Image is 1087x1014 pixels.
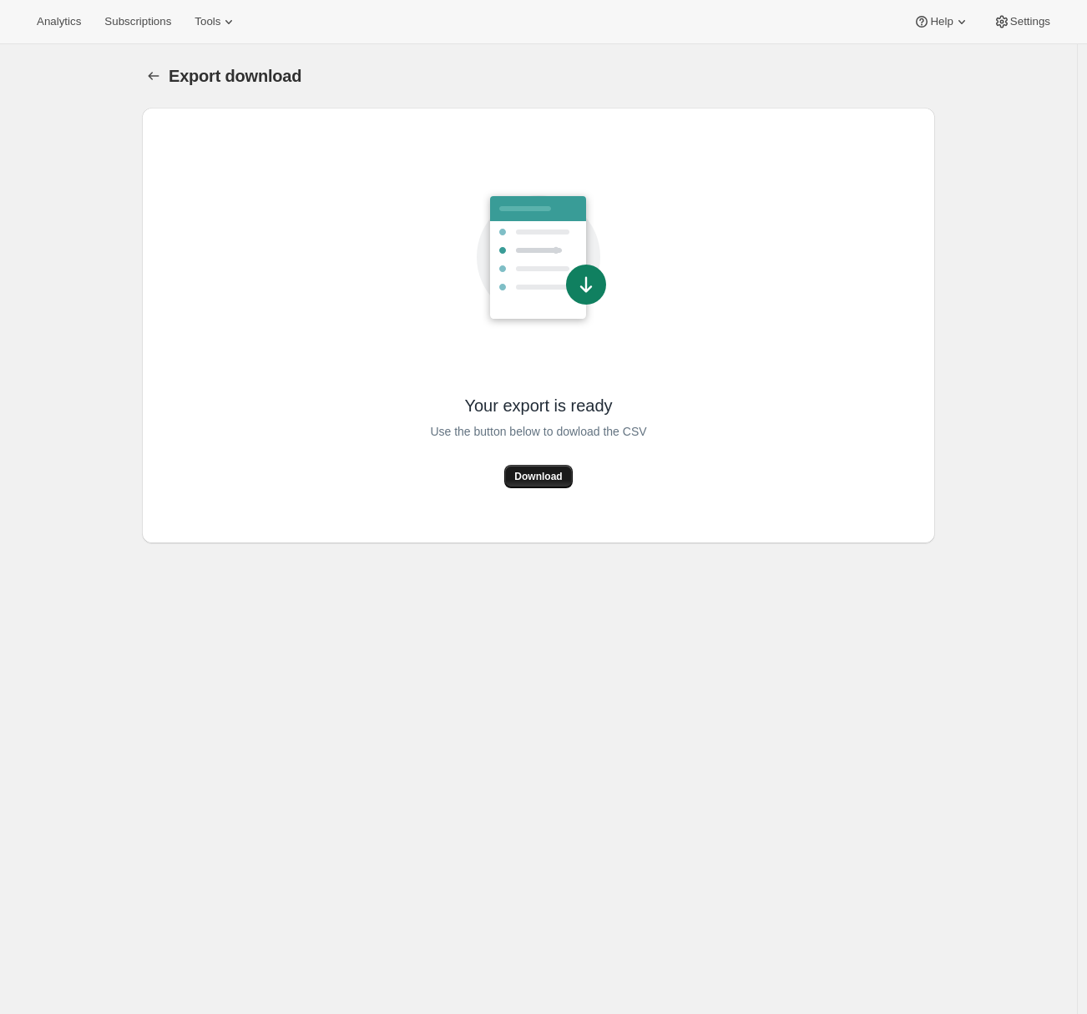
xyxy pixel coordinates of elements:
[185,10,247,33] button: Tools
[27,10,91,33] button: Analytics
[930,15,953,28] span: Help
[430,421,646,441] span: Use the button below to dowload the CSV
[37,15,81,28] span: Analytics
[142,64,165,88] button: Export download
[1010,15,1050,28] span: Settings
[983,10,1060,33] button: Settings
[169,67,301,85] span: Export download
[94,10,181,33] button: Subscriptions
[504,465,572,488] button: Download
[903,10,979,33] button: Help
[514,470,562,483] span: Download
[195,15,220,28] span: Tools
[104,15,171,28] span: Subscriptions
[464,395,612,416] span: Your export is ready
